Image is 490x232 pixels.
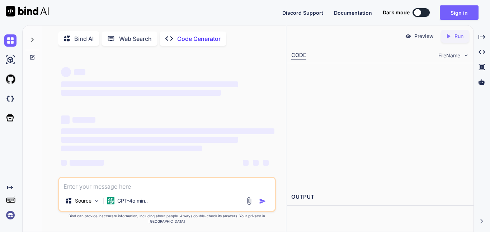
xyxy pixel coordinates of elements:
span: Documentation [334,10,372,16]
span: ‌ [72,117,95,123]
img: ai-studio [4,54,17,66]
p: Source [75,197,91,204]
span: FileName [438,52,460,59]
span: ‌ [263,160,269,166]
img: githubLight [4,73,17,85]
p: Run [454,33,463,40]
span: ‌ [74,69,85,75]
img: darkCloudIdeIcon [4,93,17,105]
p: Web Search [119,34,152,43]
span: ‌ [70,160,104,166]
div: CODE [291,51,306,60]
p: Preview [414,33,434,40]
span: ‌ [61,128,274,134]
span: ‌ [61,67,71,77]
span: ‌ [253,160,259,166]
button: Documentation [334,9,372,16]
span: ‌ [61,81,238,87]
span: Discord Support [282,10,323,16]
img: attachment [245,197,253,205]
img: GPT-4o mini [107,197,114,204]
span: Dark mode [383,9,410,16]
button: Sign in [440,5,479,20]
p: GPT-4o min.. [117,197,148,204]
img: Pick Models [94,198,100,204]
img: chevron down [463,52,469,58]
img: signin [4,209,17,221]
span: ‌ [243,160,249,166]
span: ‌ [61,90,221,96]
p: Code Generator [177,34,221,43]
img: preview [405,33,411,39]
p: Bind AI [74,34,94,43]
span: ‌ [61,115,70,124]
img: chat [4,34,17,47]
img: Bind AI [6,6,49,16]
img: icon [259,198,266,205]
button: Discord Support [282,9,323,16]
h2: OUTPUT [287,189,473,205]
span: ‌ [61,146,202,151]
span: ‌ [61,160,67,166]
span: ‌ [61,137,238,143]
p: Bind can provide inaccurate information, including about people. Always double-check its answers.... [58,213,276,224]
